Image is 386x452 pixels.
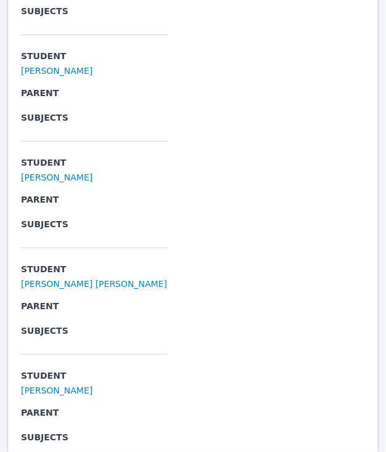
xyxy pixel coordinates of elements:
a: [PERSON_NAME] [21,65,92,77]
tr: Student[PERSON_NAME] ParentSubjects [20,142,168,248]
span: Student [21,50,167,62]
a: [PERSON_NAME] [PERSON_NAME] [21,278,167,290]
a: [PERSON_NAME] [21,384,92,397]
span: Parent [21,87,167,99]
span: Subjects [21,325,167,337]
span: Student [21,263,167,275]
tr: Student[PERSON_NAME] ParentSubjects [20,35,168,142]
span: Subjects [21,5,167,17]
span: Parent [21,406,167,419]
span: Parent [21,300,167,312]
a: [PERSON_NAME] [21,171,92,184]
span: Subjects [21,431,167,443]
span: Student [21,156,167,169]
span: Subjects [21,218,167,230]
span: Parent [21,193,167,206]
span: Subjects [21,111,167,124]
span: Student [21,369,167,382]
tr: Student[PERSON_NAME] [PERSON_NAME] ParentSubjects [20,248,168,355]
